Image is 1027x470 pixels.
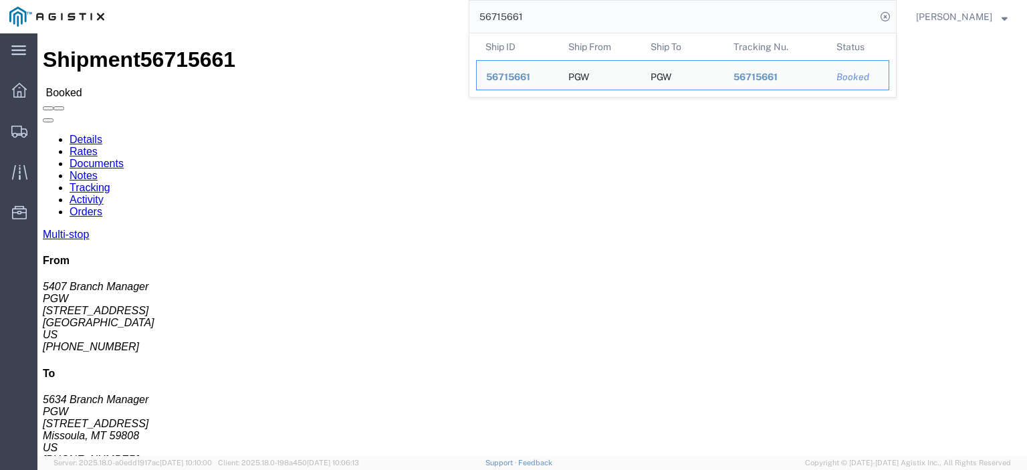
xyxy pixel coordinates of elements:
[485,459,519,467] a: Support
[53,459,212,467] span: Server: 2025.18.0-a0edd1917ac
[733,70,818,84] div: 56715661
[476,33,559,60] th: Ship ID
[916,9,992,24] span: Jesse Jordan
[805,457,1011,469] span: Copyright © [DATE]-[DATE] Agistix Inc., All Rights Reserved
[469,1,876,33] input: Search for shipment number, reference number
[651,61,671,90] div: PGW
[37,33,1027,456] iframe: FS Legacy Container
[724,33,828,60] th: Tracking Nu.
[559,33,642,60] th: Ship From
[915,9,1008,25] button: [PERSON_NAME]
[486,70,550,84] div: 56715661
[218,459,359,467] span: Client: 2025.18.0-198a450
[827,33,889,60] th: Status
[836,70,879,84] div: Booked
[568,61,589,90] div: PGW
[307,459,359,467] span: [DATE] 10:06:13
[518,459,552,467] a: Feedback
[9,7,104,27] img: logo
[641,33,724,60] th: Ship To
[733,72,778,82] span: 56715661
[476,33,896,97] table: Search Results
[160,459,212,467] span: [DATE] 10:10:00
[486,72,530,82] span: 56715661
